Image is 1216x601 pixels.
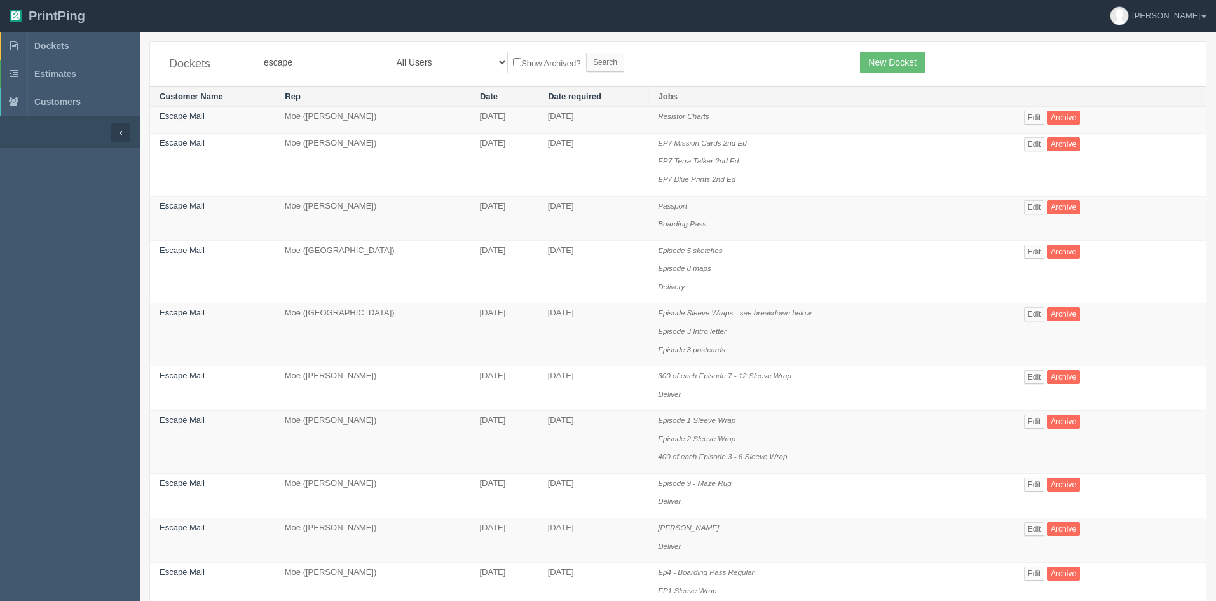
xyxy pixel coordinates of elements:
a: Escape Mail [160,201,205,211]
td: Moe ([PERSON_NAME]) [275,473,470,518]
a: Escape Mail [160,478,205,488]
td: [DATE] [538,518,649,563]
i: Deliver [658,497,681,505]
a: Escape Mail [160,111,205,121]
a: New Docket [860,52,924,73]
a: Edit [1024,522,1045,536]
td: Moe ([GEOGRAPHIC_DATA]) [275,240,470,303]
i: EP7 Terra Talker 2nd Ed [658,156,739,165]
span: Dockets [34,41,69,51]
a: Archive [1047,137,1080,151]
td: [DATE] [538,366,649,411]
td: Moe ([PERSON_NAME]) [275,411,470,474]
a: Archive [1047,522,1080,536]
td: [DATE] [470,411,538,474]
td: [DATE] [538,473,649,518]
td: [DATE] [538,240,649,303]
input: Customer Name [256,52,383,73]
a: Escape Mail [160,245,205,255]
a: Edit [1024,200,1045,214]
td: [DATE] [470,240,538,303]
a: Edit [1024,111,1045,125]
i: Deliver [658,390,681,398]
td: Moe ([PERSON_NAME]) [275,196,470,240]
td: [DATE] [538,411,649,474]
i: 300 of each Episode 7 - 12 Sleeve Wrap [658,371,791,380]
a: Archive [1047,307,1080,321]
a: Archive [1047,200,1080,214]
a: Customer Name [160,92,223,101]
td: [DATE] [538,107,649,134]
a: Archive [1047,415,1080,429]
a: Date [480,92,498,101]
a: Archive [1047,245,1080,259]
a: Edit [1024,370,1045,384]
td: Moe ([PERSON_NAME]) [275,107,470,134]
label: Show Archived? [513,55,580,70]
td: [DATE] [538,303,649,366]
i: Delivery [658,282,685,291]
td: [DATE] [470,473,538,518]
th: Jobs [648,86,1014,107]
a: Archive [1047,370,1080,384]
a: Archive [1047,567,1080,581]
a: Edit [1024,567,1045,581]
i: Episode 8 maps [658,264,711,272]
td: Moe ([GEOGRAPHIC_DATA]) [275,303,470,366]
i: Episode 9 - Maze Rug [658,479,732,487]
a: Edit [1024,137,1045,151]
i: Passport [658,202,687,210]
td: [DATE] [470,107,538,134]
a: Escape Mail [160,523,205,532]
td: [DATE] [470,133,538,196]
i: Boarding Pass [658,219,706,228]
i: Episode 1 Sleeve Wrap [658,416,735,424]
a: Date required [548,92,601,101]
td: [DATE] [470,196,538,240]
input: Show Archived? [513,58,521,66]
td: [DATE] [538,133,649,196]
i: Episode 5 sketches [658,246,722,254]
input: Search [586,53,624,72]
i: 400 of each Episode 3 - 6 Sleeve Wrap [658,452,787,460]
a: Escape Mail [160,308,205,317]
i: Deliver [658,542,681,550]
i: [PERSON_NAME] [658,523,719,532]
span: Customers [34,97,81,107]
span: Estimates [34,69,76,79]
i: Episode 3 Intro letter [658,327,727,335]
a: Rep [285,92,301,101]
a: Edit [1024,245,1045,259]
a: Edit [1024,478,1045,492]
i: EP7 Blue Prints 2nd Ed [658,175,735,183]
td: Moe ([PERSON_NAME]) [275,366,470,411]
i: Episode Sleeve Wraps - see breakdown below [658,308,812,317]
a: Edit [1024,415,1045,429]
a: Escape Mail [160,371,205,380]
td: [DATE] [470,518,538,563]
td: Moe ([PERSON_NAME]) [275,518,470,563]
i: Episode 2 Sleeve Wrap [658,434,735,443]
a: Escape Mail [160,415,205,425]
a: Escape Mail [160,138,205,148]
img: avatar_default-7531ab5dedf162e01f1e0bb0964e6a185e93c5c22dfe317fb01d7f8cd2b1632c.jpg [1110,7,1128,25]
td: [DATE] [470,303,538,366]
i: EP1 Sleeve Wrap [658,586,716,595]
td: Moe ([PERSON_NAME]) [275,133,470,196]
i: Ep4 - Boarding Pass Regular [658,568,754,576]
a: Escape Mail [160,567,205,577]
td: [DATE] [470,366,538,411]
h4: Dockets [169,58,236,71]
a: Edit [1024,307,1045,321]
a: Archive [1047,478,1080,492]
a: Archive [1047,111,1080,125]
i: Episode 3 postcards [658,345,725,354]
td: [DATE] [538,196,649,240]
i: EP7 Mission Cards 2nd Ed [658,139,747,147]
i: Resistor Charts [658,112,709,120]
img: logo-3e63b451c926e2ac314895c53de4908e5d424f24456219fb08d385ab2e579770.png [10,10,22,22]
